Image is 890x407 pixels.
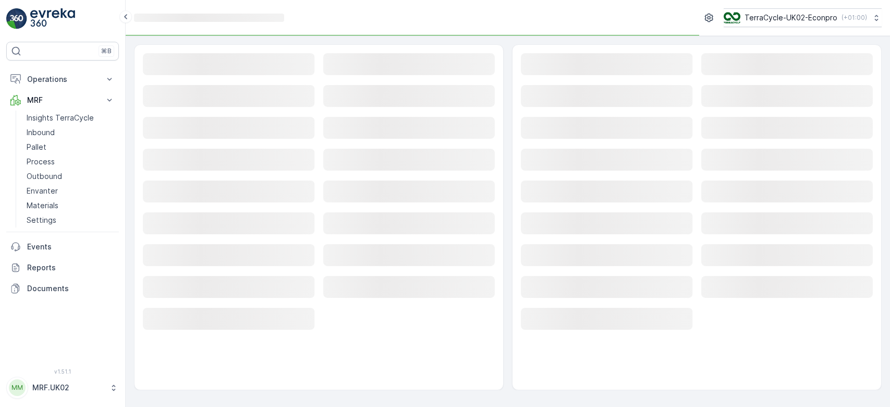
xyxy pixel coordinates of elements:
a: Envanter [22,184,119,198]
img: logo [6,8,27,29]
a: Insights TerraCycle [22,111,119,125]
button: MRF [6,90,119,111]
p: ( +01:00 ) [842,14,867,22]
a: Documents [6,278,119,299]
p: Outbound [27,171,62,182]
p: MRF.UK02 [32,382,104,393]
p: Envanter [27,186,58,196]
a: Inbound [22,125,119,140]
p: Insights TerraCycle [27,113,94,123]
p: Documents [27,283,115,294]
a: Reports [6,257,119,278]
button: Operations [6,69,119,90]
p: Materials [27,200,58,211]
a: Process [22,154,119,169]
a: Materials [22,198,119,213]
p: Reports [27,262,115,273]
p: MRF [27,95,98,105]
p: Inbound [27,127,55,138]
img: logo_light-DOdMpM7g.png [30,8,75,29]
button: MMMRF.UK02 [6,377,119,399]
p: TerraCycle-UK02-Econpro [745,13,837,23]
p: Process [27,157,55,167]
p: ⌘B [101,47,112,55]
button: TerraCycle-UK02-Econpro(+01:00) [724,8,882,27]
img: terracycle_logo_wKaHoWT.png [724,12,740,23]
p: Operations [27,74,98,85]
p: Settings [27,215,56,225]
p: Pallet [27,142,46,152]
p: Events [27,242,115,252]
a: Pallet [22,140,119,154]
a: Outbound [22,169,119,184]
a: Events [6,236,119,257]
a: Settings [22,213,119,228]
div: MM [9,379,26,396]
span: v 1.51.1 [6,368,119,375]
